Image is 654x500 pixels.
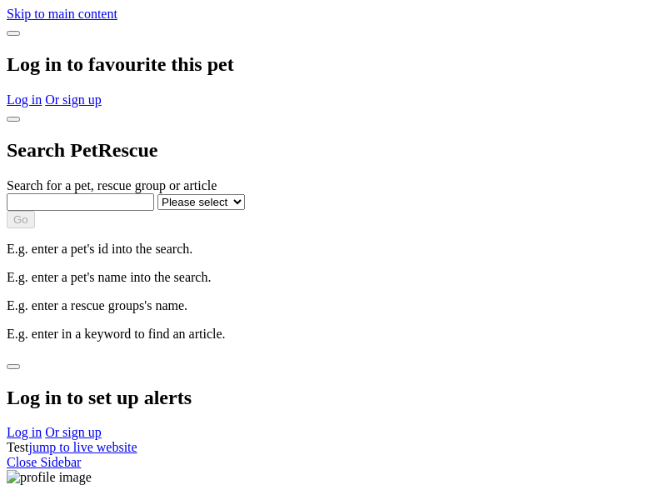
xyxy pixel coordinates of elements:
p: E.g. enter a rescue groups's name. [7,298,647,313]
p: E.g. enter a pet's id into the search. [7,242,647,257]
button: close [7,364,20,369]
h2: Log in to set up alerts [7,387,647,409]
p: E.g. enter in a keyword to find an article. [7,327,647,342]
a: Log in [7,425,42,439]
div: Dialog Window - Close (Press escape to close) [7,107,647,342]
div: Dialog Window - Close (Press escape to close) [7,22,647,107]
a: Log in [7,92,42,107]
h2: Search PetRescue [7,139,647,162]
a: Close Sidebar [7,455,81,469]
button: close [7,117,20,122]
button: close [7,31,20,36]
div: Test [7,440,647,455]
button: Go [7,211,35,228]
a: Or sign up [45,425,102,439]
a: jump to live website [28,440,137,454]
label: Search for a pet, rescue group or article [7,178,217,192]
a: Or sign up [45,92,102,107]
h2: Log in to favourite this pet [7,53,647,76]
img: profile image [7,470,92,485]
a: Skip to main content [7,7,117,21]
div: Dialog Window - Close (Press escape to close) [7,355,647,441]
p: E.g. enter a pet's name into the search. [7,270,647,285]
